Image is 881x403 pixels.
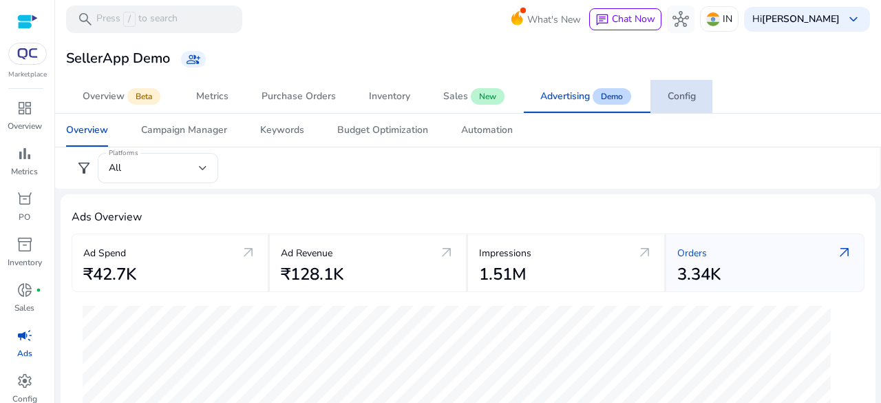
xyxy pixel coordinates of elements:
[17,145,33,162] span: bar_chart
[438,245,455,261] span: arrow_outward
[17,347,32,360] p: Ads
[667,6,694,33] button: hub
[14,302,34,314] p: Sales
[8,70,47,80] p: Marketplace
[595,13,609,27] span: chat
[443,92,468,101] div: Sales
[723,7,732,31] p: IN
[479,246,531,260] p: Impressions
[17,373,33,389] span: settings
[8,120,42,132] p: Overview
[96,12,178,27] p: Press to search
[83,92,125,101] div: Overview
[260,125,304,135] div: Keywords
[19,211,30,223] p: PO
[17,191,33,207] span: orders
[196,92,229,101] div: Metrics
[17,100,33,116] span: dashboard
[479,265,527,285] h2: 1.51M
[8,256,42,269] p: Inventory
[17,327,33,344] span: campaign
[187,52,200,66] span: group_add
[369,92,410,101] div: Inventory
[127,88,160,105] span: Beta
[281,246,332,260] p: Ad Revenue
[15,48,40,59] img: QC-logo.svg
[77,11,94,28] span: search
[612,12,655,25] span: Chat Now
[845,11,862,28] span: keyboard_arrow_down
[83,246,126,260] p: Ad Spend
[11,165,38,178] p: Metrics
[72,211,864,224] h4: Ads Overview
[677,265,721,285] h2: 3.34K
[593,88,631,105] span: Demo
[262,92,336,101] div: Purchase Orders
[281,265,343,285] h2: ₹128.1K
[461,125,513,135] div: Automation
[141,125,227,135] div: Campaign Manager
[527,8,581,32] span: What's New
[589,8,661,30] button: chatChat Now
[540,92,590,101] div: Advertising
[76,160,92,176] span: filter_alt
[83,265,136,285] h2: ₹42.7K
[677,246,707,260] p: Orders
[337,125,428,135] div: Budget Optimization
[123,12,136,27] span: /
[66,125,108,135] div: Overview
[706,12,720,26] img: in.svg
[17,282,33,298] span: donut_small
[181,51,206,68] a: group_add
[66,50,170,67] h3: SellerApp Demo
[637,245,653,261] span: arrow_outward
[471,88,505,105] span: New
[668,92,696,101] div: Config
[17,236,33,253] span: inventory_2
[109,161,121,174] span: All
[36,287,41,293] span: fiber_manual_record
[836,245,853,261] span: arrow_outward
[762,12,840,25] b: [PERSON_NAME]
[240,245,257,261] span: arrow_outward
[672,11,689,28] span: hub
[752,14,840,24] p: Hi
[109,148,138,158] mat-label: Platforms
